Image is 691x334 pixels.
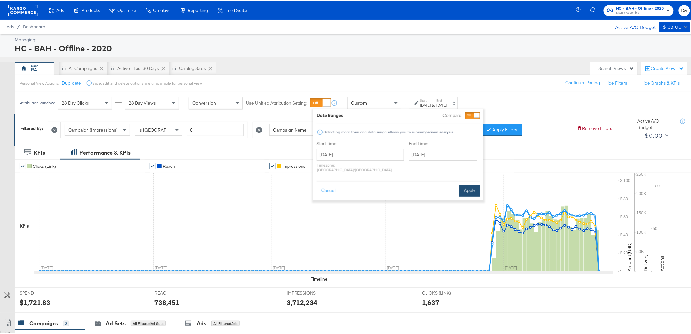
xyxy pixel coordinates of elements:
[282,163,305,167] span: Impressions
[269,162,276,168] a: ✔
[7,23,14,28] span: Ads
[437,97,447,101] label: End:
[14,23,23,28] span: /
[192,99,216,105] span: Conversion
[106,318,126,326] div: Ad Sets
[68,126,118,132] span: Campaign (Impressions)
[599,64,634,70] div: Search Views
[317,184,340,195] button: Cancel
[402,102,408,104] span: ↑
[63,319,69,325] div: 2
[69,64,97,70] div: All Campaigns
[431,101,437,106] strong: to
[561,76,605,88] button: Configure Pacing
[62,79,81,85] button: Duplicate
[311,275,327,281] div: Timeline
[20,99,55,104] div: Attribution Window:
[351,99,367,105] span: Custom
[79,148,131,155] div: Performance & KPIs
[616,9,664,14] span: NICE / Assembly
[659,21,690,31] button: $133.00
[20,162,26,168] a: ✔
[605,79,628,85] button: Hide Filters
[20,124,43,130] div: Filtered By:
[117,7,136,12] span: Optimize
[20,289,69,295] span: SPEND
[92,79,202,85] div: Save, edit and delete options are unavailable for personal view.
[604,4,674,15] button: HC - BAH - Offline - 2020NICE / Assembly
[117,64,159,70] div: Active - Last 30 Days
[131,319,166,325] div: All Filtered Ad Sets
[659,255,665,270] text: Actions
[643,253,649,270] text: Delivery
[287,296,318,306] div: 3,712,234
[418,128,454,133] strong: comparison analysis
[577,124,613,130] button: Remove Filters
[645,130,663,139] div: $0.00
[642,129,670,140] button: $0.00
[20,222,29,228] div: KPIs
[81,7,100,12] span: Products
[188,7,208,12] span: Reporting
[211,319,240,325] div: All Filtered Ads
[111,65,114,69] div: Drag to reorder tab
[287,289,336,295] span: IMPRESSIONS
[129,99,156,105] span: 28 Day Views
[179,64,206,70] div: Catalog Sales
[154,296,180,306] div: 738,451
[15,42,688,53] div: HC - BAH - Offline - 2020
[31,65,37,72] div: RA
[29,318,58,326] div: Campaigns
[317,111,343,117] div: Date Ranges
[20,79,59,85] div: Personal View Actions:
[172,65,176,69] div: Drag to reorder tab
[15,35,688,42] div: Managing:
[62,99,89,105] span: 28 Day Clicks
[422,289,471,295] span: CLICKS (LINK)
[187,123,244,135] input: Enter a number
[483,123,522,134] button: Apply Filters
[616,4,664,11] span: HC - BAH - Offline - 2020
[459,184,480,195] button: Apply
[34,148,45,155] div: KPIs
[627,241,633,270] text: Amount (USD)
[23,23,45,28] a: Dashboard
[608,21,656,30] div: Active A/C Budget
[641,79,680,85] button: Hide Graphs & KPIs
[420,101,431,107] div: [DATE]
[197,318,206,326] div: Ads
[154,289,203,295] span: REACH
[273,126,307,132] span: Campaign Name
[33,163,56,167] span: Clicks (Link)
[437,101,447,107] div: [DATE]
[323,129,455,133] div: Selecting more than one date range allows you to run .
[317,139,404,146] label: Start Time:
[638,117,674,129] div: Active A/C Budget
[317,161,404,171] p: Timezone: [GEOGRAPHIC_DATA]/[GEOGRAPHIC_DATA]
[62,65,66,69] div: Drag to reorder tab
[56,7,64,12] span: Ads
[409,139,480,146] label: End Time:
[651,64,684,71] div: Create View
[225,7,247,12] span: Feed Suite
[150,162,156,168] a: ✔
[663,22,682,30] div: $133.00
[420,97,431,101] label: Start:
[679,4,690,15] button: RA
[138,126,188,132] span: Is [GEOGRAPHIC_DATA]
[163,163,175,167] span: Reach
[153,7,170,12] span: Creative
[246,99,307,105] label: Use Unified Attribution Setting:
[422,296,439,306] div: 1,637
[443,111,463,117] label: Compare:
[20,296,50,306] div: $1,721.83
[681,6,687,13] span: RA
